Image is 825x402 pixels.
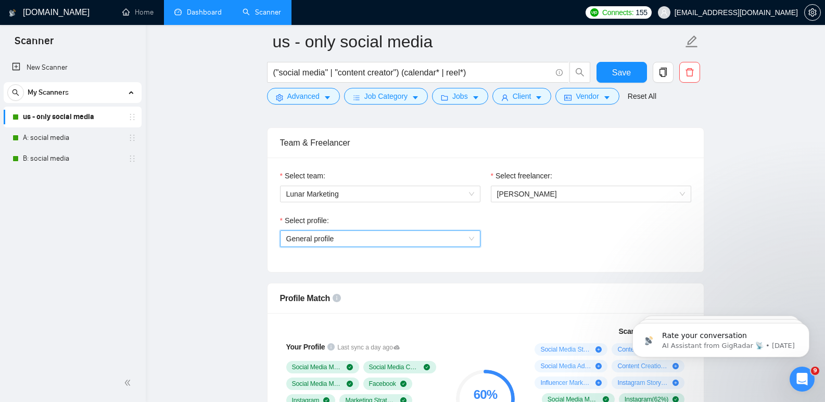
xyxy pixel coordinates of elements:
[497,190,557,198] span: [PERSON_NAME]
[243,8,281,17] a: searchScanner
[595,363,602,369] span: plus-circle
[276,94,283,101] span: setting
[280,128,691,158] div: Team & Freelancer
[23,107,122,127] a: us - only social media
[347,381,353,387] span: check-circle
[804,4,821,21] button: setting
[4,57,142,78] li: New Scanner
[513,90,531,102] span: Client
[590,8,599,17] img: upwork-logo.png
[347,364,353,370] span: check-circle
[7,84,24,101] button: search
[569,62,590,83] button: search
[424,364,430,370] span: check-circle
[501,94,509,101] span: user
[602,7,633,18] span: Connects:
[280,170,325,181] label: Select team:
[28,82,69,103] span: My Scanners
[23,148,122,169] a: B: social media
[432,88,488,105] button: folderJobscaret-down
[344,88,428,105] button: barsJob Categorycaret-down
[811,367,819,375] span: 9
[653,68,673,77] span: copy
[535,94,542,101] span: caret-down
[286,186,474,202] span: Lunar Marketing
[128,113,136,121] span: holder
[556,69,563,76] span: info-circle
[441,94,448,101] span: folder
[273,66,551,79] input: Search Freelance Jobs...
[596,62,647,83] button: Save
[456,388,515,401] div: 60 %
[685,35,699,48] span: edit
[324,94,331,101] span: caret-down
[653,62,674,83] button: copy
[12,57,133,78] a: New Scanner
[491,170,552,181] label: Select freelancer:
[412,94,419,101] span: caret-down
[540,379,591,387] span: Influencer Marketing ( 10 %)
[337,343,400,353] span: Last sync a day ago
[540,362,591,370] span: Social Media Advertising ( 13 %)
[9,5,16,21] img: logo
[292,380,343,388] span: Social Media Management
[564,94,572,101] span: idcard
[595,346,602,353] span: plus-circle
[4,82,142,169] li: My Scanners
[174,8,222,17] a: dashboardDashboard
[286,343,325,351] span: Your Profile
[128,134,136,142] span: holder
[570,68,590,77] span: search
[672,380,679,386] span: plus-circle
[492,88,552,105] button: userClientcaret-down
[23,127,122,148] a: A: social media
[124,378,134,388] span: double-left
[804,8,821,17] a: setting
[576,90,599,102] span: Vendor
[8,89,23,96] span: search
[333,294,341,302] span: info-circle
[617,379,668,387] span: Instagram Story ( 10 %)
[612,66,631,79] span: Save
[122,8,154,17] a: homeHome
[540,345,591,354] span: Social Media Strategy ( 24 %)
[595,380,602,386] span: plus-circle
[555,88,619,105] button: idcardVendorcaret-down
[680,68,700,77] span: delete
[292,363,343,371] span: Social Media Marketing
[472,94,479,101] span: caret-down
[452,90,468,102] span: Jobs
[369,380,396,388] span: Facebook
[636,7,647,18] span: 155
[617,301,825,374] iframe: Intercom notifications message
[661,9,668,16] span: user
[6,33,62,55] span: Scanner
[369,363,420,371] span: Social Media Content Creation
[273,29,683,55] input: Scanner name...
[286,235,334,243] span: General profile
[400,381,407,387] span: check-circle
[327,343,335,351] span: info-circle
[285,215,329,226] span: Select profile:
[603,94,611,101] span: caret-down
[679,62,700,83] button: delete
[790,367,815,392] iframe: Intercom live chat
[287,90,320,102] span: Advanced
[353,94,360,101] span: bars
[364,90,408,102] span: Job Category
[280,294,331,303] span: Profile Match
[267,88,340,105] button: settingAdvancedcaret-down
[128,154,136,163] span: holder
[628,90,656,102] a: Reset All
[805,8,820,17] span: setting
